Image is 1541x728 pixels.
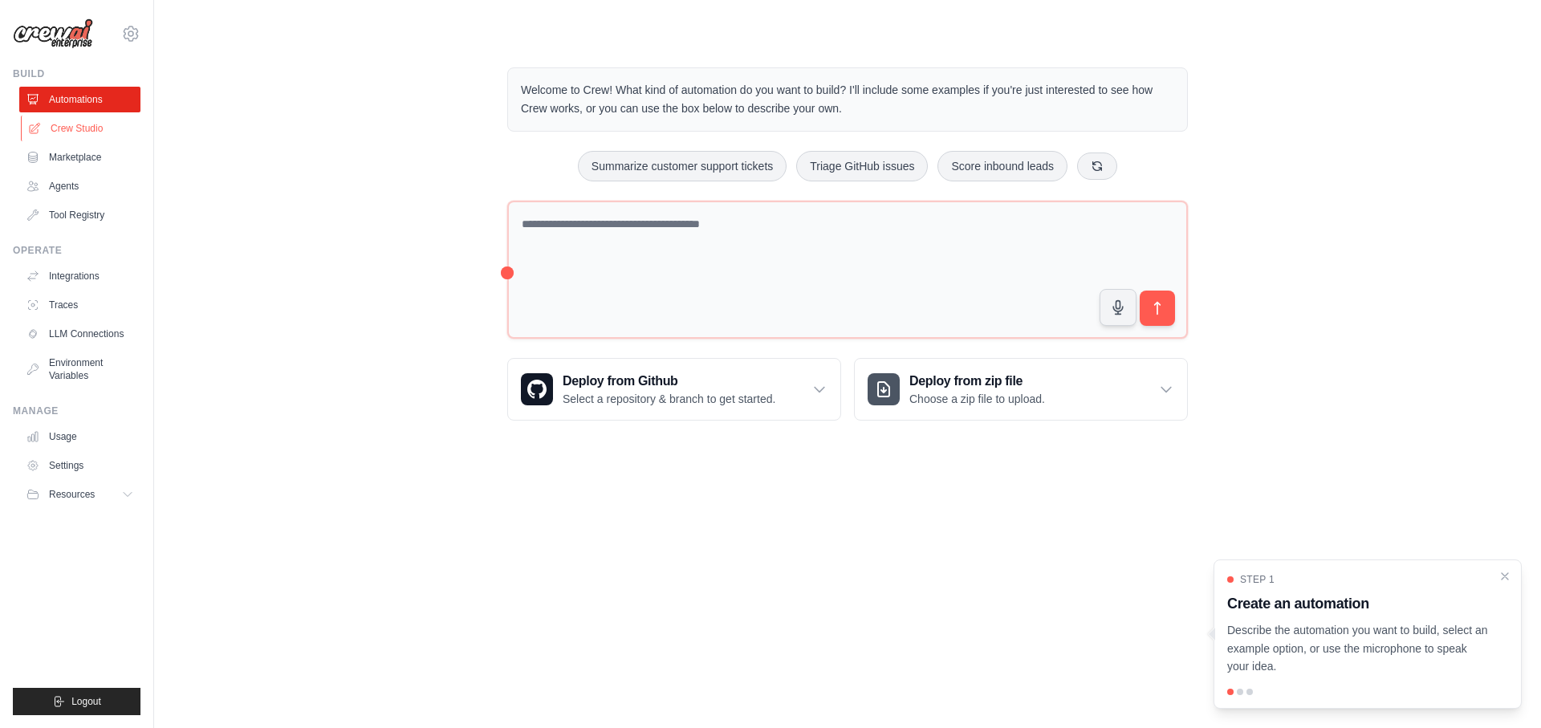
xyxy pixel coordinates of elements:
[71,695,101,708] span: Logout
[49,488,95,501] span: Resources
[13,18,93,49] img: Logo
[1227,592,1489,615] h3: Create an automation
[21,116,142,141] a: Crew Studio
[909,372,1045,391] h3: Deploy from zip file
[13,688,140,715] button: Logout
[19,202,140,228] a: Tool Registry
[909,391,1045,407] p: Choose a zip file to upload.
[19,173,140,199] a: Agents
[563,372,775,391] h3: Deploy from Github
[19,87,140,112] a: Automations
[19,482,140,507] button: Resources
[1498,570,1511,583] button: Close walkthrough
[19,292,140,318] a: Traces
[19,263,140,289] a: Integrations
[937,151,1067,181] button: Score inbound leads
[578,151,787,181] button: Summarize customer support tickets
[19,350,140,388] a: Environment Variables
[19,321,140,347] a: LLM Connections
[19,453,140,478] a: Settings
[1227,621,1489,676] p: Describe the automation you want to build, select an example option, or use the microphone to spe...
[13,244,140,257] div: Operate
[1240,573,1275,586] span: Step 1
[19,144,140,170] a: Marketplace
[796,151,928,181] button: Triage GitHub issues
[521,81,1174,118] p: Welcome to Crew! What kind of automation do you want to build? I'll include some examples if you'...
[563,391,775,407] p: Select a repository & branch to get started.
[13,67,140,80] div: Build
[13,405,140,417] div: Manage
[19,424,140,449] a: Usage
